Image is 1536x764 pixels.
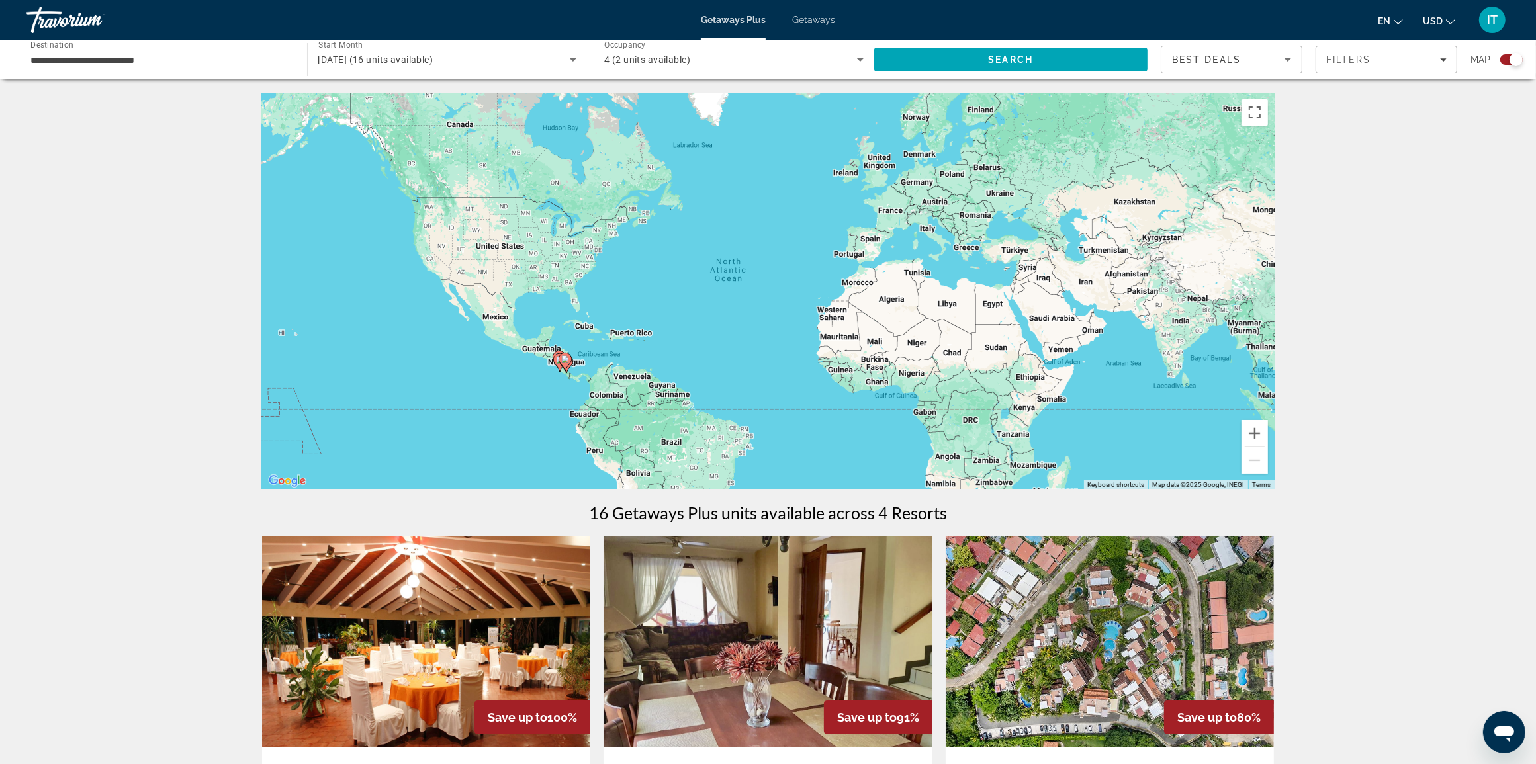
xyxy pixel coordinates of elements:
span: Save up to [1177,710,1237,724]
button: Keyboard shortcuts [1087,480,1144,489]
a: Getaways [792,15,835,25]
img: Hotel del Sur [262,536,591,747]
h1: 16 Getaways Plus units available across 4 Resorts [589,503,947,523]
div: 91% [824,700,932,734]
span: Destination [30,40,73,50]
button: Search [874,48,1148,71]
span: Occupancy [604,41,646,50]
span: Save up to [488,710,547,724]
mat-select: Sort by [1172,52,1291,67]
span: Filters [1326,54,1371,65]
button: Zoom out [1242,447,1268,474]
span: Map [1470,50,1490,69]
span: Map data ©2025 Google, INEGI [1152,481,1244,488]
span: USD [1423,16,1443,26]
a: Getaways Plus [701,15,766,25]
span: [DATE] (16 units available) [318,54,433,65]
div: 80% [1164,700,1274,734]
a: Terms (opens in new tab) [1252,481,1271,488]
button: Change language [1378,11,1403,30]
button: User Menu [1475,6,1510,34]
button: Filters [1316,46,1457,73]
img: Google [265,472,309,489]
span: 4 (2 units available) [604,54,690,65]
img: Taranova-Villas Palmas [604,536,932,747]
span: en [1378,16,1390,26]
span: Save up to [837,710,897,724]
span: Start Month [318,41,363,50]
span: Search [988,54,1033,65]
div: 100% [474,700,590,734]
button: Change currency [1423,11,1455,30]
button: Toggle fullscreen view [1242,99,1268,126]
span: IT [1487,13,1498,26]
img: Sapphire Residences [946,536,1275,747]
a: Open this area in Google Maps (opens a new window) [265,472,309,489]
iframe: Button to launch messaging window [1483,711,1525,753]
span: Best Deals [1172,54,1241,65]
button: Zoom in [1242,420,1268,446]
a: Travorium [26,3,159,37]
input: Select destination [30,52,290,68]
